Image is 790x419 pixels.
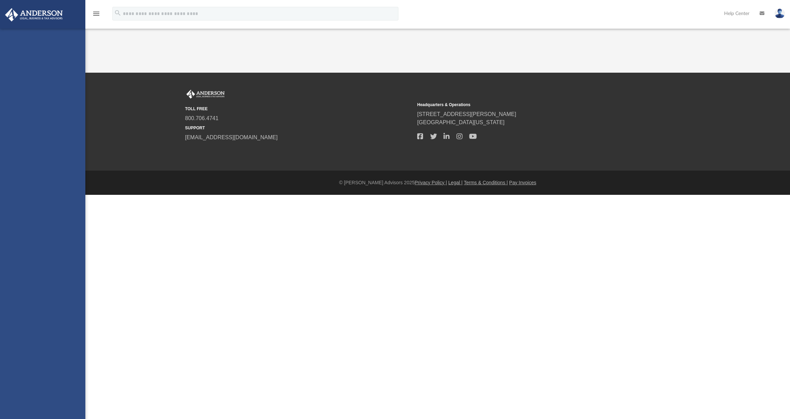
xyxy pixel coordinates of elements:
[185,125,412,131] small: SUPPORT
[3,8,65,21] img: Anderson Advisors Platinum Portal
[417,119,505,125] a: [GEOGRAPHIC_DATA][US_STATE]
[509,180,536,185] a: Pay Invoices
[114,9,122,17] i: search
[448,180,463,185] a: Legal |
[92,13,100,18] a: menu
[464,180,508,185] a: Terms & Conditions |
[415,180,447,185] a: Privacy Policy |
[185,90,226,99] img: Anderson Advisors Platinum Portal
[85,179,790,186] div: © [PERSON_NAME] Advisors 2025
[185,106,412,112] small: TOLL FREE
[417,102,645,108] small: Headquarters & Operations
[775,9,785,18] img: User Pic
[92,10,100,18] i: menu
[185,134,278,140] a: [EMAIL_ADDRESS][DOMAIN_NAME]
[185,115,218,121] a: 800.706.4741
[417,111,516,117] a: [STREET_ADDRESS][PERSON_NAME]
